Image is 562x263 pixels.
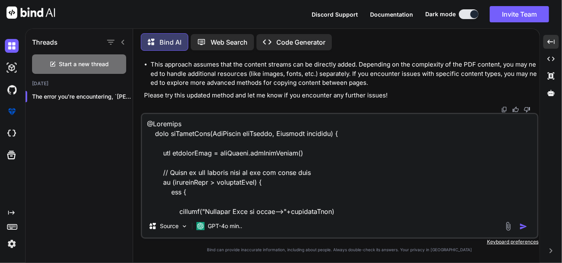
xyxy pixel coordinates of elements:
[141,239,538,245] p: Keyboard preferences
[144,91,537,100] p: Please try this updated method and let me know if you encounter any further issues!
[160,222,179,230] p: Source
[5,83,19,97] img: githubDark
[142,114,537,215] textarea: @Loremips dolo siTametCons(AdiPiscin eliTseddo, Eiusmodt incididu) { utl etdolorEmag = aliQuaeni....
[59,60,109,68] span: Start a new thread
[512,106,519,113] img: like
[312,10,358,19] button: Discord Support
[5,39,19,53] img: darkChat
[211,37,248,47] p: Web Search
[196,222,205,230] img: GPT-4o mini
[370,11,413,18] span: Documentation
[151,60,537,88] li: This approach assumes that the content streams can be directly added. Depending on the complexity...
[6,6,55,19] img: Bind AI
[490,6,549,22] button: Invite Team
[312,11,358,18] span: Discord Support
[26,80,133,87] h2: [DATE]
[208,222,242,230] p: GPT-4o min..
[504,222,513,231] img: attachment
[370,10,413,19] button: Documentation
[5,127,19,140] img: cloudideIcon
[181,223,188,230] img: Pick Models
[425,10,456,18] span: Dark mode
[141,247,538,253] p: Bind can provide inaccurate information, including about people. Always double-check its answers....
[524,106,530,113] img: dislike
[32,37,58,47] h1: Threads
[159,37,181,47] p: Bind AI
[5,105,19,119] img: premium
[501,106,508,113] img: copy
[276,37,325,47] p: Code Generator
[5,237,19,251] img: settings
[32,93,133,101] p: The error you're encountering, `[PERSON_NAME].l...
[5,61,19,75] img: darkAi-studio
[519,222,528,231] img: icon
